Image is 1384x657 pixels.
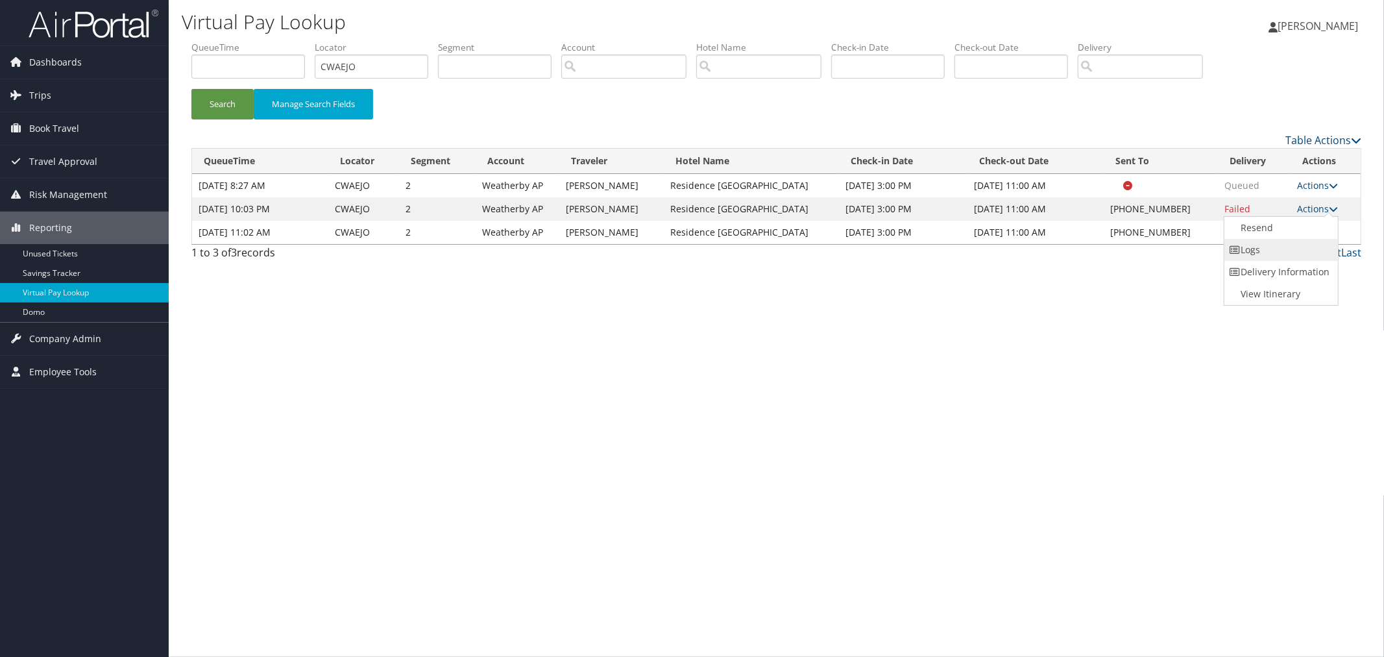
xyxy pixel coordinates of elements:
label: Account [561,41,696,54]
th: Sent To: activate to sort column descending [1104,149,1218,174]
h1: Virtual Pay Lookup [182,8,975,36]
span: Reporting [29,212,72,244]
span: Failed [1224,203,1250,215]
th: Segment: activate to sort column ascending [399,149,476,174]
a: Delivery Information [1224,261,1335,283]
td: Residence [GEOGRAPHIC_DATA] [664,174,839,197]
a: Actions [1297,179,1338,192]
span: Travel Approval [29,145,97,178]
td: [DATE] 3:00 PM [839,174,967,197]
td: Weatherby AP [476,174,559,197]
a: Resend [1224,217,1335,239]
td: [DATE] 3:00 PM [839,197,967,221]
span: [PERSON_NAME] [1278,19,1358,33]
td: [PHONE_NUMBER] [1104,197,1218,221]
th: Actions [1291,149,1361,174]
td: Residence [GEOGRAPHIC_DATA] [664,221,839,244]
img: airportal-logo.png [29,8,158,39]
a: View Itinerary [1224,283,1335,305]
a: Actions [1297,203,1338,215]
label: Delivery [1078,41,1213,54]
th: Hotel Name: activate to sort column ascending [664,149,839,174]
th: QueueTime: activate to sort column ascending [192,149,328,174]
label: Check-in Date [831,41,954,54]
span: Book Travel [29,112,79,145]
span: Dashboards [29,46,82,79]
label: QueueTime [191,41,315,54]
td: CWAEJO [328,221,399,244]
td: Weatherby AP [476,221,559,244]
td: [DATE] 8:27 AM [192,174,328,197]
div: 1 to 3 of records [191,245,469,267]
th: Check-in Date: activate to sort column ascending [839,149,967,174]
td: [DATE] 10:03 PM [192,197,328,221]
th: Locator: activate to sort column ascending [328,149,399,174]
th: Account: activate to sort column ascending [476,149,559,174]
td: [DATE] 11:02 AM [192,221,328,244]
label: Segment [438,41,561,54]
label: Hotel Name [696,41,831,54]
td: [DATE] 11:00 AM [967,221,1104,244]
span: Queued [1224,179,1259,192]
a: Logs [1224,239,1335,261]
td: 2 [399,197,476,221]
td: CWAEJO [328,174,399,197]
td: 2 [399,221,476,244]
td: [DATE] 11:00 AM [967,197,1104,221]
label: Locator [315,41,438,54]
td: Residence [GEOGRAPHIC_DATA] [664,197,839,221]
th: Delivery: activate to sort column ascending [1218,149,1291,174]
span: Company Admin [29,323,101,355]
button: Search [191,89,254,119]
span: Employee Tools [29,356,97,388]
button: Manage Search Fields [254,89,373,119]
td: [PHONE_NUMBER] [1104,221,1218,244]
label: Check-out Date [954,41,1078,54]
td: 2 [399,174,476,197]
a: [PERSON_NAME] [1269,6,1371,45]
td: [DATE] 3:00 PM [839,221,967,244]
th: Traveler: activate to sort column ascending [559,149,664,174]
a: Last [1341,245,1361,260]
td: CWAEJO [328,197,399,221]
span: 3 [231,245,237,260]
span: Trips [29,79,51,112]
span: Risk Management [29,179,107,211]
td: [PERSON_NAME] [559,197,664,221]
td: [PERSON_NAME] [559,221,664,244]
td: Weatherby AP [476,197,559,221]
td: [DATE] 11:00 AM [967,174,1104,197]
th: Check-out Date: activate to sort column ascending [967,149,1104,174]
a: Table Actions [1285,133,1361,147]
td: [PERSON_NAME] [559,174,664,197]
